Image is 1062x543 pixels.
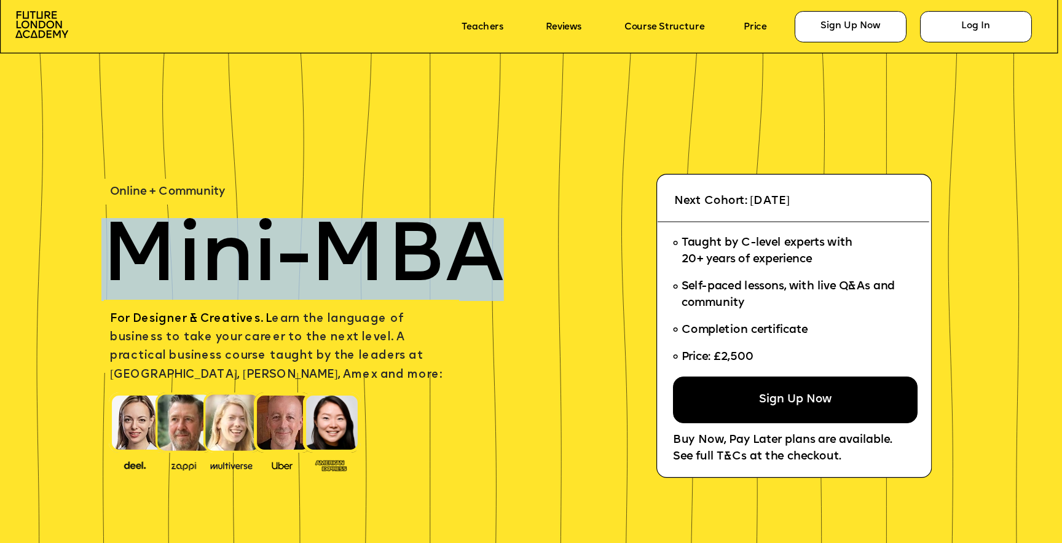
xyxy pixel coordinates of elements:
img: image-93eab660-639c-4de6-957c-4ae039a0235a.png [310,457,352,472]
span: Buy Now, Pay Later plans are available. [673,435,892,447]
span: Taught by C-level experts with 20+ years of experience [682,238,852,266]
img: image-b7d05013-d886-4065-8d38-3eca2af40620.png [206,458,256,471]
span: See full T&Cs at the checkout. [673,451,841,463]
img: image-aac980e9-41de-4c2d-a048-f29dd30a0068.png [15,11,68,38]
a: Reviews [546,21,581,32]
span: For Designer & Creatives. L [110,313,272,325]
a: Course Structure [624,21,704,32]
img: image-388f4489-9820-4c53-9b08-f7df0b8d4ae2.png [114,458,156,471]
span: Online + Community [110,186,225,198]
span: earn the language of business to take your career to the next level. A practical business course ... [110,313,441,381]
a: Price [744,21,766,32]
img: image-b2f1584c-cbf7-4a77-bbe0-f56ae6ee31f2.png [163,459,205,471]
span: Price: £2,500 [682,352,754,364]
span: Next Cohort: [DATE] [674,195,790,207]
span: Completion certificate [682,325,808,337]
span: Mini-MBA [101,218,504,301]
span: Self-paced lessons, with live Q&As and community [682,281,899,310]
img: image-99cff0b2-a396-4aab-8550-cf4071da2cb9.png [261,459,303,471]
a: Teachers [462,21,503,32]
